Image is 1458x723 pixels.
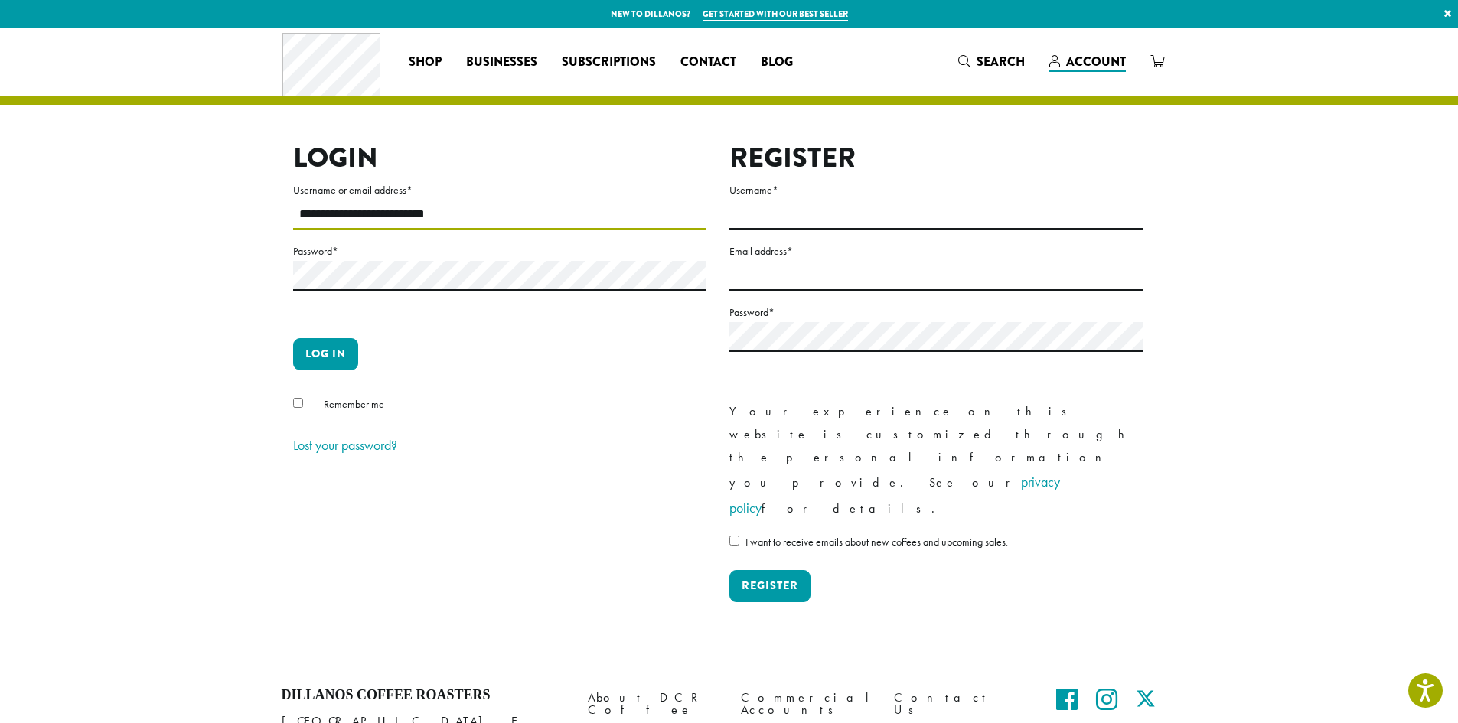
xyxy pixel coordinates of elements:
span: Contact [680,53,736,72]
a: privacy policy [729,473,1060,516]
h4: Dillanos Coffee Roasters [282,687,565,704]
span: Search [977,53,1025,70]
span: Businesses [466,53,537,72]
label: Email address [729,242,1143,261]
label: Password [293,242,706,261]
input: I want to receive emails about new coffees and upcoming sales. [729,536,739,546]
span: Remember me [324,397,384,411]
a: Contact Us [894,687,1024,720]
a: Commercial Accounts [741,687,871,720]
span: Subscriptions [562,53,656,72]
label: Username or email address [293,181,706,200]
a: About DCR Coffee [588,687,718,720]
label: Password [729,303,1143,322]
button: Register [729,570,811,602]
label: Username [729,181,1143,200]
span: Shop [409,53,442,72]
span: Blog [761,53,793,72]
h2: Login [293,142,706,174]
a: Lost your password? [293,436,397,454]
a: Search [946,49,1037,74]
a: Shop [396,50,454,74]
a: Get started with our best seller [703,8,848,21]
p: Your experience on this website is customized through the personal information you provide. See o... [729,400,1143,521]
span: I want to receive emails about new coffees and upcoming sales. [745,535,1008,549]
span: Account [1066,53,1126,70]
button: Log in [293,338,358,370]
h2: Register [729,142,1143,174]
